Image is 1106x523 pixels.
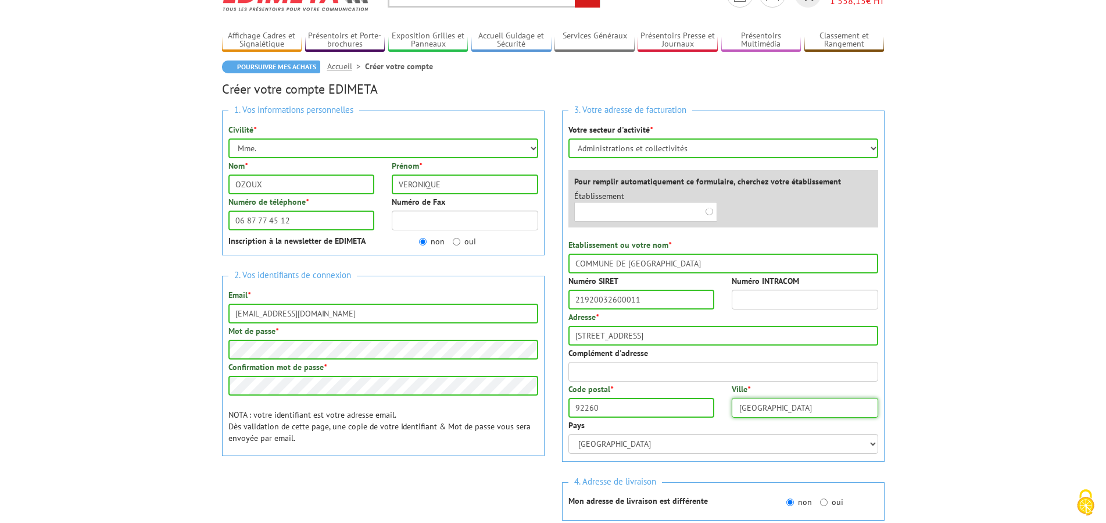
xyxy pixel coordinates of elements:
[471,31,552,50] a: Accueil Guidage et Sécurité
[228,124,256,136] label: Civilité
[228,160,248,172] label: Nom
[568,496,708,506] strong: Mon adresse de livraison est différente
[453,238,460,246] input: oui
[568,347,648,359] label: Complément d'adresse
[568,124,653,136] label: Votre secteur d'activité
[388,31,468,50] a: Exposition Grilles et Panneaux
[392,196,445,208] label: Numéro de Fax
[804,31,885,50] a: Classement et Rangement
[419,236,445,247] label: non
[568,311,599,323] label: Adresse
[732,275,799,287] label: Numéro INTRACOM
[327,61,365,72] a: Accueil
[228,102,359,118] span: 1. Vos informations personnelles
[228,268,357,283] span: 2. Vos identifiants de connexion
[453,236,476,247] label: oui
[419,238,427,246] input: non
[228,236,366,246] strong: Inscription à la newsletter de EDIMETA
[568,102,692,118] span: 3. Votre adresse de facturation
[305,31,385,50] a: Présentoirs et Porte-brochures
[228,361,327,373] label: Confirmation mot de passe
[222,476,399,522] iframe: reCAPTCHA
[568,383,613,395] label: Code postal
[228,325,278,337] label: Mot de passe
[228,196,309,208] label: Numéro de téléphone
[565,190,726,222] div: Établissement
[732,383,750,395] label: Ville
[222,31,302,50] a: Affichage Cadres et Signalétique
[222,61,320,73] a: Poursuivre mes achats
[1065,483,1106,523] button: Cookies (fenêtre modale)
[568,275,618,287] label: Numéro SIRET
[820,499,828,506] input: oui
[568,239,671,251] label: Etablissement ou votre nom
[365,61,433,72] li: Créer votre compte
[820,496,843,508] label: oui
[228,289,250,301] label: Email
[392,160,422,172] label: Prénom
[786,499,794,506] input: non
[1071,488,1100,517] img: Cookies (fenêtre modale)
[721,31,801,50] a: Présentoirs Multimédia
[574,176,841,187] label: Pour remplir automatiquement ce formulaire, cherchez votre établissement
[228,409,538,444] p: NOTA : votre identifiant est votre adresse email. Dès validation de cette page, une copie de votr...
[568,474,662,490] span: 4. Adresse de livraison
[554,31,635,50] a: Services Généraux
[222,82,885,96] h2: Créer votre compte EDIMETA
[786,496,812,508] label: non
[638,31,718,50] a: Présentoirs Presse et Journaux
[568,419,585,431] label: Pays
